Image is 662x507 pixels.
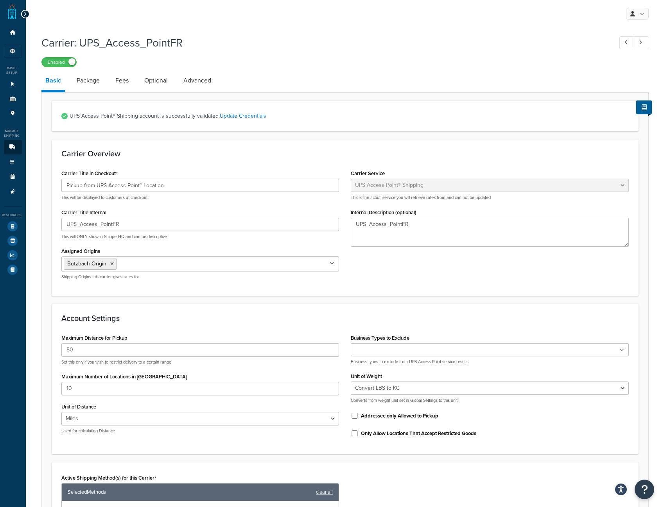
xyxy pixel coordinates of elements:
[636,100,652,114] button: Show Help Docs
[61,149,629,158] h3: Carrier Overview
[61,234,339,240] p: This will ONLY show in ShipperHQ and can be descriptive
[351,373,382,379] label: Unit of Weight
[4,248,22,262] li: Analytics
[4,25,22,40] li: Dashboard
[61,274,339,280] p: Shipping Origins this carrier gives rates for
[4,140,22,154] li: Carriers
[4,219,22,233] li: Test Your Rates
[4,170,22,184] li: Time Slots
[220,112,266,120] a: Update Credentials
[41,71,65,92] a: Basic
[140,71,172,90] a: Optional
[67,260,106,268] span: Butzbach Origin
[351,210,416,215] label: Internal Description (optional)
[42,57,76,67] label: Enabled
[351,359,629,365] p: Business types to exclude from UPS Access Point service results
[4,92,22,106] li: Origins
[61,170,118,177] label: Carrier Title in Checkout
[61,248,100,254] label: Assigned Origins
[111,71,133,90] a: Fees
[41,35,605,50] h1: Carrier: UPS_Access_PointFR
[4,77,22,91] li: Websites
[351,170,385,176] label: Carrier Service
[351,398,629,403] p: Converts from weight unit set in Global Settings to this unit
[351,335,409,341] label: Business Types to Exclude
[73,71,104,90] a: Package
[4,106,22,121] li: Pickup Locations
[361,412,438,419] label: Addressee only Allowed to Pickup
[61,374,187,380] label: Maximum Number of Locations in [GEOGRAPHIC_DATA]
[70,111,629,122] span: UPS Access Point® Shipping account is successfully validated.
[4,185,22,199] li: Advanced Features
[619,36,635,49] a: Previous Record
[4,155,22,169] li: Shipping Rules
[351,218,629,247] textarea: UPS_Access_PointFR
[351,195,629,201] p: This is the actual service you will retrieve rates from and can not be updated
[179,71,215,90] a: Advanced
[61,210,106,215] label: Carrier Title Internal
[634,36,649,49] a: Next Record
[61,359,339,365] p: Set this only if you wish to restrict delivery to a certain range
[68,487,312,498] span: Selected Methods
[635,480,654,499] button: Open Resource Center
[4,263,22,277] li: Help Docs
[4,234,22,248] li: Marketplace
[61,335,127,341] label: Maximum Distance for Pickup
[361,430,476,437] label: Only Allow Locations That Accept Restricted Goods
[316,487,333,498] a: clear all
[61,428,339,434] p: Used for calculating Distance
[61,195,339,201] p: This will be displayed to customers at checkout
[61,475,156,481] label: Active Shipping Method(s) for this Carrier
[61,404,96,410] label: Unit of Distance
[61,314,629,322] h3: Account Settings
